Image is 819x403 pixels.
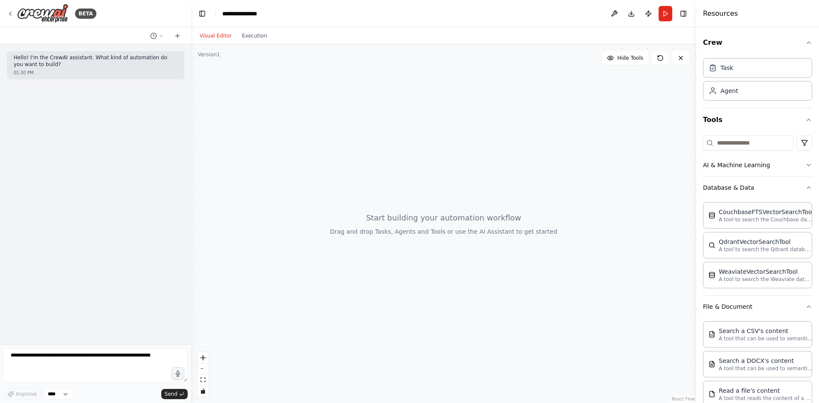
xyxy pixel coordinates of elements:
p: A tool that can be used to semantic search a query from a CSV's content. [719,335,813,342]
img: CouchbaseFTSVectorSearchTool [709,212,715,219]
button: Start a new chat [171,31,184,41]
button: zoom in [197,352,209,363]
p: A tool to search the Qdrant database for relevant information on internal documents. [719,246,813,253]
img: WeaviateVectorSearchTool [709,272,715,278]
div: Search a CSV's content [719,327,813,335]
img: FileReadTool [709,391,715,397]
a: React Flow attribution [672,397,695,401]
div: BETA [75,9,96,19]
div: QdrantVectorSearchTool [719,238,813,246]
button: Send [161,389,188,399]
img: CSVSearchTool [709,331,715,338]
div: Version 1 [198,51,220,58]
div: Database & Data [703,199,812,295]
div: Agent [720,87,738,95]
div: CouchbaseFTSVectorSearchTool [719,208,813,216]
button: Hide right sidebar [677,8,689,20]
div: Crew [703,55,812,107]
button: Click to speak your automation idea [171,367,184,380]
p: A tool to search the Weaviate database for relevant information on internal documents. [719,276,813,283]
button: Database & Data [703,177,812,199]
button: AI & Machine Learning [703,154,812,176]
button: Hide left sidebar [196,8,208,20]
span: Improve [16,391,37,397]
div: Search a DOCX's content [719,357,813,365]
button: Tools [703,108,812,132]
span: Hide Tools [617,55,643,61]
button: fit view [197,374,209,386]
div: 01:30 PM [14,70,177,76]
div: WeaviateVectorSearchTool [719,267,813,276]
nav: breadcrumb [222,9,265,18]
button: Hide Tools [602,51,648,65]
button: Visual Editor [195,31,237,41]
p: A tool that reads the content of a file. To use this tool, provide a 'file_path' parameter with t... [719,395,813,402]
p: Hello! I'm the CrewAI assistant. What kind of automation do you want to build? [14,55,177,68]
button: Crew [703,31,812,55]
button: zoom out [197,363,209,374]
p: A tool that can be used to semantic search a query from a DOCX's content. [719,365,813,372]
button: toggle interactivity [197,386,209,397]
button: Improve [3,389,41,400]
div: Task [720,64,733,72]
div: React Flow controls [197,352,209,397]
img: Logo [17,4,68,23]
div: Read a file's content [719,386,813,395]
button: Execution [237,31,272,41]
img: QdrantVectorSearchTool [709,242,715,249]
button: Switch to previous chat [147,31,167,41]
img: DOCXSearchTool [709,361,715,368]
p: A tool to search the Couchbase database for relevant information on internal documents. [719,216,813,223]
span: Send [165,391,177,397]
h4: Resources [703,9,738,19]
button: File & Document [703,296,812,318]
